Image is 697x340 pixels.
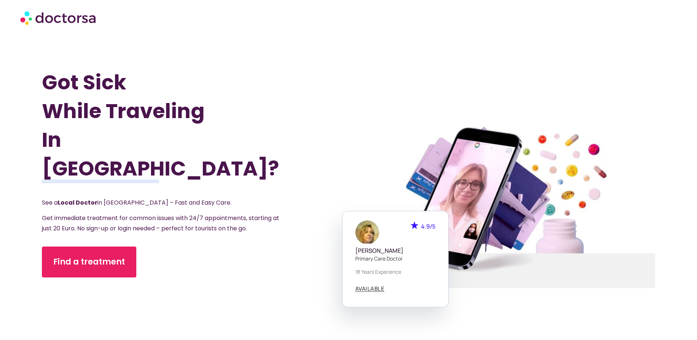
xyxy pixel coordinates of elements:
span: Get immediate treatment for common issues with 24/7 appointments, starting at just 20 Euro. No si... [42,214,279,233]
a: AVAILABLE [355,286,385,292]
p: Primary care doctor [355,255,435,262]
span: 4.9/5 [421,222,435,230]
p: 18 years experience [355,268,435,276]
span: See a in [GEOGRAPHIC_DATA] – Fast and Easy Care. [42,198,231,207]
h1: Got Sick While Traveling In [GEOGRAPHIC_DATA]? [42,68,302,183]
span: Find a treatment [53,256,125,268]
h5: [PERSON_NAME] [355,247,435,254]
strong: Local Doctor [58,198,97,207]
a: Find a treatment [42,247,136,277]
